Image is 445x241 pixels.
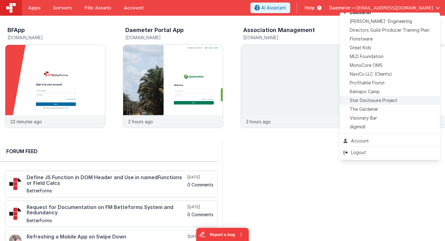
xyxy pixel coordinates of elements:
span: MonuCore OMS [350,62,383,68]
span: digimidi [350,124,365,130]
span: Star Disclosure Project [350,97,397,104]
iframe: Marker.io feedback button [196,228,249,241]
span: Visionary Bar [350,115,377,121]
div: Account [343,138,436,144]
div: Logout [343,149,436,156]
span: Daemeter [350,9,372,16]
span: Great Kids [350,45,371,51]
span: Directors Guild-Producer Training Plan [350,27,429,33]
span: Ramapo Camp [350,88,380,95]
span: MLD Foundation [350,53,384,60]
span: NaviCu LLC (Clients) [350,71,392,77]
span: [PERSON_NAME]' Engineering [350,18,412,24]
span: Floristware [350,36,373,42]
span: Profitable Florist [350,80,385,86]
span: The Gardener [350,106,378,112]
